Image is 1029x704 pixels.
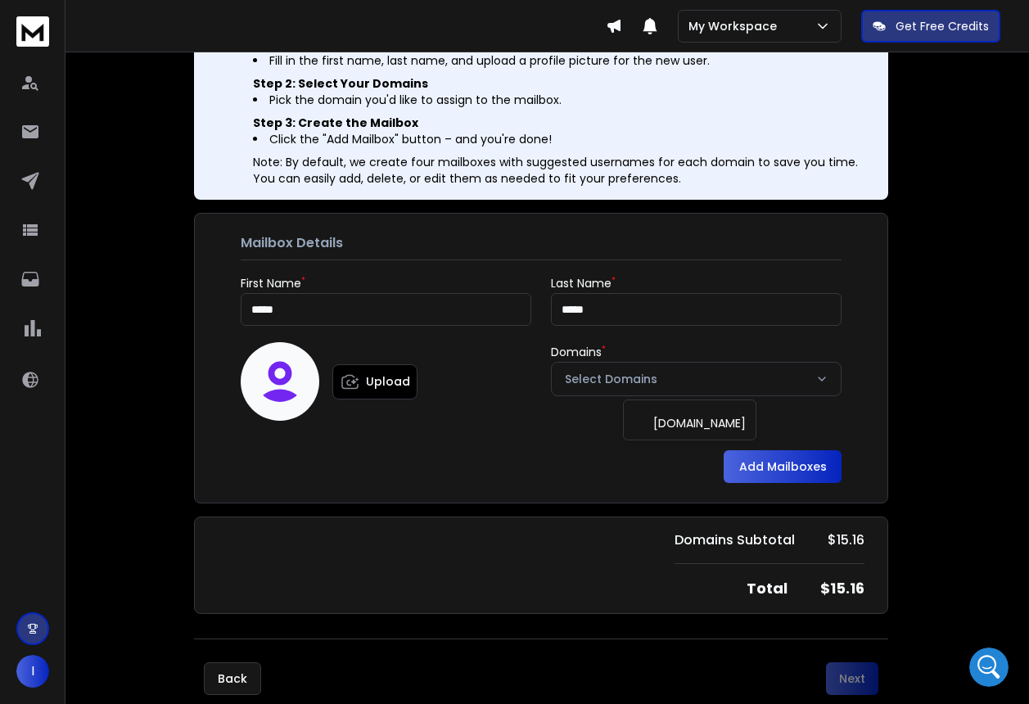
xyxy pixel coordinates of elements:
div: Let me check the details of your order and payment, and I’ll get back to you shortly with an update. [26,259,255,307]
div: Thank you so much! [72,49,301,65]
b: Step 2: Select Your Domains [253,75,428,92]
button: Send a message… [281,530,307,556]
button: Back [204,662,261,695]
button: Home [286,7,317,38]
div: I checked and your order didn’t go through, so your card was not charged. Could you please try pl... [26,353,255,417]
p: Active in the last 15m [79,20,196,37]
div: Raj says… [13,318,314,528]
p: Mailbox Details [241,233,842,260]
li: Fill in the first name, last name, and upload a profile picture for the new user. [253,52,875,69]
b: Later [DATE] [40,187,122,200]
span: I [16,655,49,688]
div: Also, can you confirm if browser pop-up notifications are enabled on your side? Sometimes, if the... [26,425,255,489]
iframe: Intercom live chat [969,648,1009,687]
div: You’ll get replies here and in your email: ✉️ [26,97,255,161]
label: Domains [551,344,606,360]
div: Hi [PERSON_NAME], [26,328,255,345]
div: Box says… [13,88,314,225]
div: The team will be back 🕒 [26,170,255,202]
button: Select Domains [551,362,842,396]
label: Last Name [551,275,616,291]
b: [PERSON_NAME][EMAIL_ADDRESS][DOMAIN_NAME] [26,130,250,160]
h2: $ 15.16 [820,577,864,600]
div: Hi [PERSON_NAME], [26,235,255,251]
img: Profile image for Raj [47,9,73,35]
p: My Workspace [688,18,783,34]
button: Add Mailboxes [724,450,842,483]
div: Raj says… [13,225,314,318]
h1: [PERSON_NAME] [79,8,186,20]
b: Step 3: Create the Mailbox [253,115,418,131]
button: go back [11,7,42,38]
label: Upload [332,364,417,399]
h4: Total [747,577,788,600]
img: logo [16,16,49,47]
div: Hi [PERSON_NAME],I checked and your order didn’t go through, so your card was not charged. Could ... [13,318,269,499]
h2: $ 15.16 [828,530,864,550]
textarea: Message… [14,502,314,530]
div: You’ll get replies here and in your email:✉️[PERSON_NAME][EMAIL_ADDRESS][DOMAIN_NAME]The team wil... [13,88,269,212]
div: [DOMAIN_NAME] [627,410,752,436]
label: First Name [241,275,305,291]
p: Get Free Credits [896,18,989,34]
button: Gif picker [52,536,65,549]
button: Emoji picker [25,536,38,549]
div: Note: By default, we create four mailboxes with suggested usernames for each domain to save you t... [253,154,875,187]
li: Click the "Add Mailbox" button – and you're done! [253,131,875,147]
li: Pick the domain you'd like to assign to the mailbox. [253,92,875,108]
button: Upload attachment [78,536,91,549]
div: Hi [PERSON_NAME],Let me check the details of your order and payment, and I’ll get back to you sho... [13,225,269,317]
h4: Domains Subtotal [675,530,795,550]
